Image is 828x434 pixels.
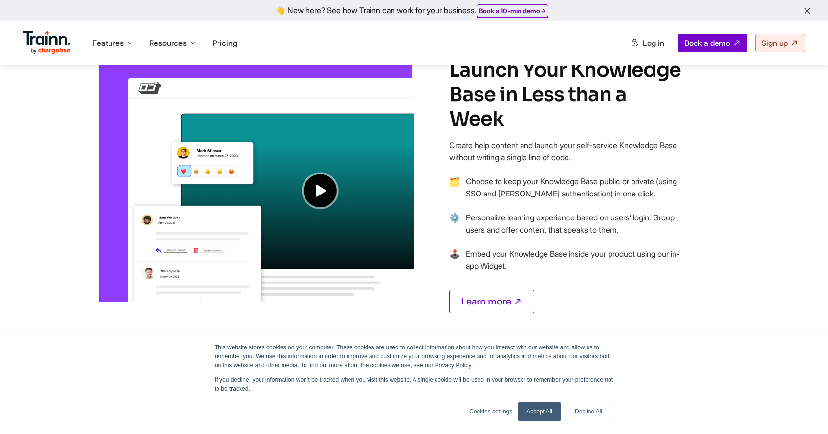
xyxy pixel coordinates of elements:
p: Embed your Knowledge Base inside your product using our in-app Widget. [466,248,684,272]
span: Log in [643,38,664,48]
img: Group videos into a Video Hub [97,37,414,302]
a: Accept All [518,402,561,421]
p: This website stores cookies on your computer. These cookies are used to collect information about... [215,343,613,369]
div: 👋 New here? See how Trainn can work for your business. [6,6,822,15]
h4: Launch Your Knowledge Base in Less than a Week [449,58,684,131]
span: Resources [149,38,187,48]
a: Log in [624,34,670,52]
span: → [449,175,460,212]
span: → [449,248,460,284]
span: Book a demo [684,38,730,48]
a: Pricing [212,38,237,48]
a: Decline All [567,402,610,421]
p: Personalize learning experience based on users’ login. Group users and offer content that speaks ... [466,212,684,236]
a: Sign up [755,34,805,52]
a: Cookies settings [469,407,512,416]
a: Book a 10-min demo→ [479,7,546,15]
a: Book a demo [678,34,747,52]
p: Choose to keep your Knowledge Base public or private (using SSO and [PERSON_NAME] authentication)... [466,175,684,200]
a: Learn more [449,290,534,313]
span: → [449,212,460,248]
p: If you decline, your information won’t be tracked when you visit this website. A single cookie wi... [215,375,613,393]
b: Book a 10-min demo [479,7,540,15]
p: Create help content and launch your self-service Knowledge Base without writing a single line of ... [449,139,684,164]
img: Trainn Logo [23,31,71,54]
span: Features [92,38,124,48]
span: Sign up [762,38,788,48]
